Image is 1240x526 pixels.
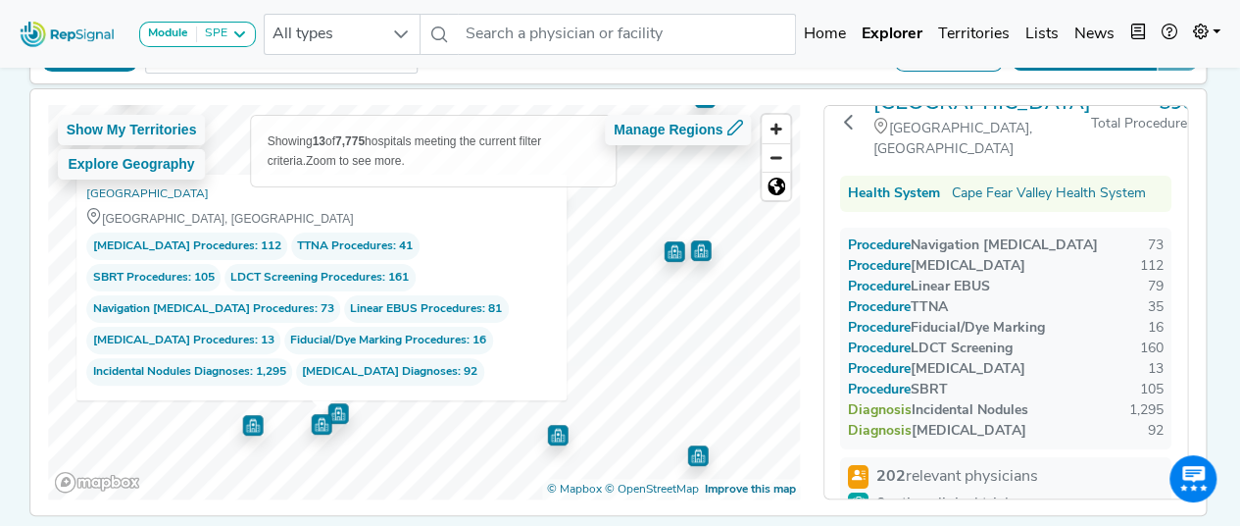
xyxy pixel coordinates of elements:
[848,318,1045,339] div: Fiducial/Dye Marking
[86,358,292,386] span: : 1,295
[704,484,795,496] a: Map feedback
[952,184,1146,204] a: Cape Fear Valley Health System
[868,238,911,253] span: Procedure
[86,184,209,204] a: [GEOGRAPHIC_DATA]
[1140,339,1164,359] div: 160
[92,268,187,288] span: SBRT Procedures
[268,134,542,168] span: Showing of hospitals meeting the current filter criteria.
[92,237,254,256] span: [MEDICAL_DATA] Procedures
[1148,318,1164,339] div: 16
[242,415,263,436] div: Map marker
[458,14,796,55] input: Search a physician or facility
[848,339,1013,359] div: LDCT Screening
[796,15,854,54] a: Home
[306,154,405,168] span: Zoom to see more.
[1091,114,1194,134] div: Total Procedures
[58,149,206,180] button: Explore Geography
[1148,421,1164,442] div: 92
[265,15,382,54] span: All types
[547,425,568,446] div: Map marker
[848,380,948,400] div: SBRT
[230,268,382,288] span: LDCT Screening Procedures
[86,264,221,291] span: : 105
[1140,256,1164,277] div: 112
[687,446,708,466] div: Map marker
[1148,277,1164,297] div: 79
[1066,15,1122,54] a: News
[868,280,911,294] span: Procedure
[1017,15,1066,54] a: Lists
[48,105,811,511] canvas: Map
[92,299,314,319] span: Navigation [MEDICAL_DATA] Procedures
[1148,236,1164,256] div: 73
[1148,359,1164,380] div: 13
[848,236,1098,256] div: Navigation [MEDICAL_DATA]
[873,118,1091,160] div: [GEOGRAPHIC_DATA], [GEOGRAPHIC_DATA]
[86,233,287,260] span: : 112
[335,134,365,148] b: 7,775
[848,421,1026,442] div: [MEDICAL_DATA]
[876,493,1017,516] span: active clinical trials
[876,497,886,512] strong: 0
[854,15,930,54] a: Explorer
[868,321,911,336] span: Procedure
[762,115,790,143] button: Zoom in
[762,173,790,200] span: Reset zoom
[323,394,353,424] div: Map marker
[848,297,948,318] div: TTNA
[1148,297,1164,318] div: 35
[868,259,911,274] span: Procedure
[295,358,483,386] span: : 92
[605,484,699,496] a: OpenStreetMap
[848,277,990,297] div: Linear EBUS
[605,115,751,145] button: Manage Regions
[868,342,911,356] span: Procedure
[848,359,1025,380] div: [MEDICAL_DATA]
[876,469,906,485] strong: 202
[58,115,206,145] button: Show My Territories
[290,233,419,260] span: : 41
[290,331,467,350] span: Fiducial/Dye Marking Procedures
[848,184,940,204] div: Health System
[313,134,325,148] b: 13
[86,295,340,323] span: : 73
[139,22,256,47] button: ModuleSPE
[297,237,393,256] span: TTNA Procedures
[223,264,415,291] span: : 161
[148,27,188,39] strong: Module
[343,295,508,323] span: : 81
[930,15,1017,54] a: Territories
[283,327,492,354] span: : 16
[876,465,1038,489] span: relevant physicians
[307,405,336,435] div: Map marker
[868,300,911,315] span: Procedure
[694,87,715,108] div: Map marker
[197,26,227,42] div: SPE
[762,143,790,172] button: Zoom out
[868,383,911,397] span: Procedure
[1129,400,1164,421] div: 1,295
[86,208,557,229] div: [GEOGRAPHIC_DATA], [GEOGRAPHIC_DATA]
[868,362,911,377] span: Procedure
[664,241,684,262] div: Map marker
[54,471,140,494] a: Mapbox logo
[1140,380,1164,400] div: 105
[848,256,1025,277] div: [MEDICAL_DATA]
[868,424,912,439] span: Diagnosis
[92,331,254,350] span: [MEDICAL_DATA] Procedures
[1122,15,1154,54] button: Intel Book
[762,144,790,172] span: Zoom out
[868,403,912,418] span: Diagnosis
[92,362,249,382] span: Incidental Nodules Diagnoses
[302,362,458,382] span: [MEDICAL_DATA] Diagnoses
[690,240,711,261] div: Map marker
[848,400,1028,421] div: Incidental Nodules
[762,172,790,200] button: Reset bearing to north
[86,327,280,354] span: : 13
[547,484,602,496] a: Mapbox
[350,299,482,319] span: Linear EBUS Procedures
